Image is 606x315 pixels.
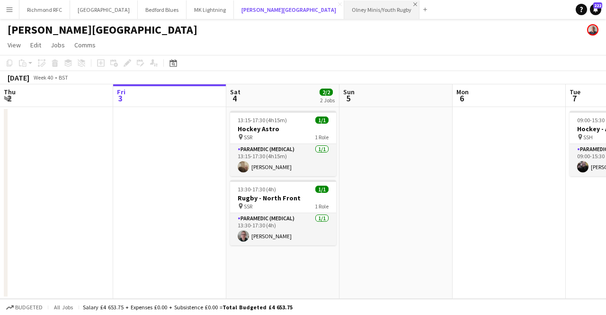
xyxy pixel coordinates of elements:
[31,74,55,81] span: Week 40
[70,0,138,19] button: [GEOGRAPHIC_DATA]
[238,117,287,124] span: 13:15-17:30 (4h15m)
[593,2,602,9] span: 222
[223,304,293,311] span: Total Budgeted £4 653.75
[19,0,70,19] button: Richmond RFC
[2,93,16,104] span: 2
[244,203,252,210] span: SSR
[230,180,336,245] app-job-card: 13:30-17:30 (4h)1/1Rugby - North Front SSR1 RoleParamedic (Medical)1/113:30-17:30 (4h)[PERSON_NAME]
[343,88,355,96] span: Sun
[315,203,329,210] span: 1 Role
[229,93,241,104] span: 4
[320,89,333,96] span: 2/2
[315,134,329,141] span: 1 Role
[315,117,329,124] span: 1/1
[583,134,593,141] span: SSH
[4,88,16,96] span: Thu
[230,213,336,245] app-card-role: Paramedic (Medical)1/113:30-17:30 (4h)[PERSON_NAME]
[570,88,580,96] span: Tue
[590,4,601,15] a: 222
[51,41,65,49] span: Jobs
[568,93,580,104] span: 7
[52,304,75,311] span: All jobs
[187,0,234,19] button: MK Lightning
[5,302,44,313] button: Budgeted
[8,41,21,49] span: View
[59,74,68,81] div: BST
[230,88,241,96] span: Sat
[4,39,25,51] a: View
[230,194,336,202] h3: Rugby - North Front
[15,304,43,311] span: Budgeted
[238,186,276,193] span: 13:30-17:30 (4h)
[230,144,336,176] app-card-role: Paramedic (Medical)1/113:15-17:30 (4h15m)[PERSON_NAME]
[74,41,96,49] span: Comms
[344,0,419,19] button: Olney Minis/Youth Rugby
[234,0,344,19] button: [PERSON_NAME][GEOGRAPHIC_DATA]
[71,39,99,51] a: Comms
[244,134,252,141] span: SSR
[8,73,29,82] div: [DATE]
[455,93,469,104] span: 6
[315,186,329,193] span: 1/1
[83,304,293,311] div: Salary £4 653.75 + Expenses £0.00 + Subsistence £0.00 =
[116,93,125,104] span: 3
[320,97,335,104] div: 2 Jobs
[456,88,469,96] span: Mon
[587,24,598,36] app-user-avatar: Kieren Gibson
[230,125,336,133] h3: Hockey Astro
[47,39,69,51] a: Jobs
[27,39,45,51] a: Edit
[230,111,336,176] app-job-card: 13:15-17:30 (4h15m)1/1Hockey Astro SSR1 RoleParamedic (Medical)1/113:15-17:30 (4h15m)[PERSON_NAME]
[117,88,125,96] span: Fri
[342,93,355,104] span: 5
[8,23,197,37] h1: [PERSON_NAME][GEOGRAPHIC_DATA]
[30,41,41,49] span: Edit
[138,0,187,19] button: Bedford Blues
